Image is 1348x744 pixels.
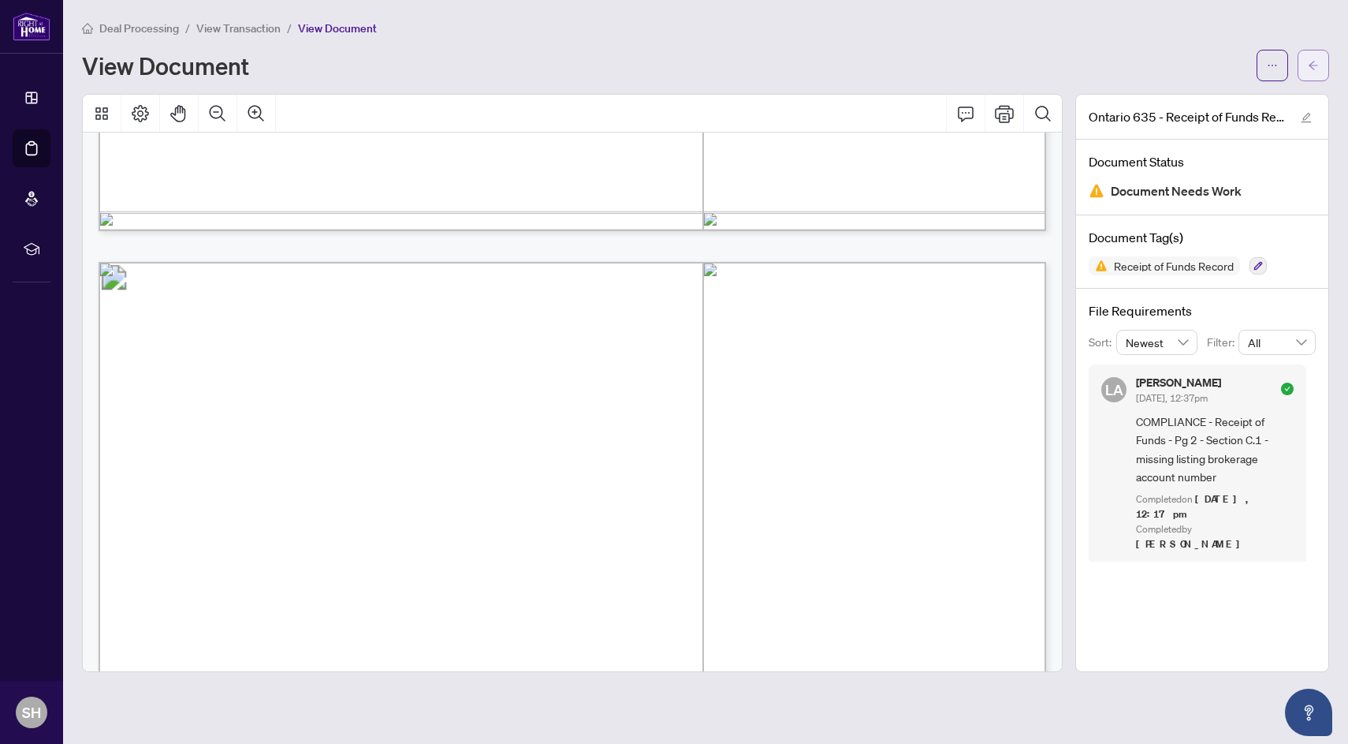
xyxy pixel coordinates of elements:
[1111,181,1242,202] span: Document Needs Work
[287,19,292,37] li: /
[1089,301,1316,320] h4: File Requirements
[1136,492,1294,522] div: Completed on
[1089,256,1108,275] img: Status Icon
[1126,331,1189,354] span: Newest
[1089,152,1316,171] h4: Document Status
[1207,334,1238,351] p: Filter:
[13,12,50,41] img: logo
[1285,689,1332,736] button: Open asap
[1089,183,1104,199] img: Document Status
[1136,377,1221,388] h5: [PERSON_NAME]
[1308,60,1319,71] span: arrow-left
[1267,60,1278,71] span: ellipsis
[82,53,249,78] h1: View Document
[1248,331,1306,354] span: All
[1136,392,1208,404] span: [DATE], 12:37pm
[99,21,179,36] span: Deal Processing
[1136,522,1294,552] div: Completed by
[82,23,93,34] span: home
[1108,260,1240,271] span: Receipt of Funds Record
[298,21,377,36] span: View Document
[1281,383,1294,395] span: check-circle
[1136,492,1254,521] span: [DATE], 12:17pm
[1089,228,1316,247] h4: Document Tag(s)
[1136,537,1249,551] span: [PERSON_NAME]
[1136,413,1294,487] span: COMPLIANCE - Receipt of Funds - Pg 2 - Section C.1 - missing listing brokerage account number
[185,19,190,37] li: /
[1105,379,1123,401] span: LA
[196,21,281,36] span: View Transaction
[1301,112,1312,123] span: edit
[1089,334,1116,351] p: Sort:
[22,701,41,723] span: SH
[1089,107,1286,126] span: Ontario 635 - Receipt of Funds Record.pdf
